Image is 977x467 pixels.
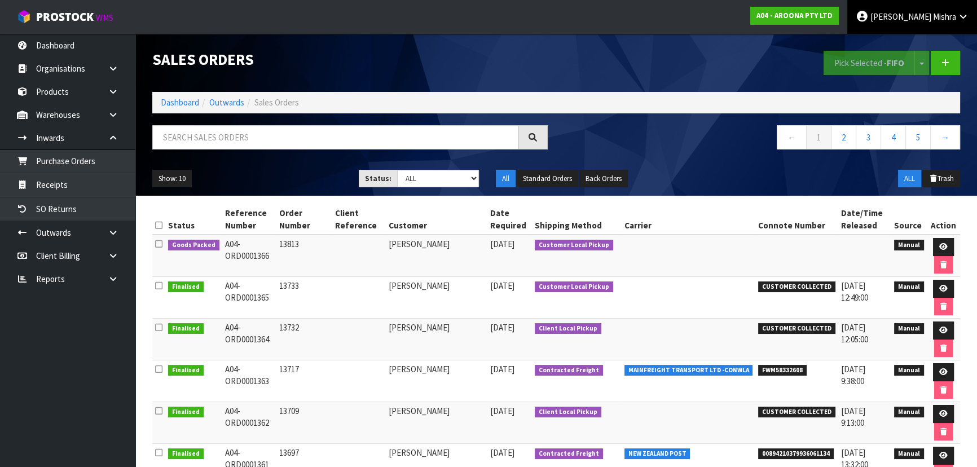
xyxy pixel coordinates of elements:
button: Standard Orders [517,170,578,188]
span: Manual [894,365,924,376]
td: [PERSON_NAME] [386,235,487,277]
span: Customer Local Pickup [535,281,613,293]
button: All [496,170,516,188]
td: [PERSON_NAME] [386,360,487,402]
span: Client Local Pickup [535,407,601,418]
span: Customer Local Pickup [535,240,613,251]
span: CUSTOMER COLLECTED [758,323,835,334]
span: CUSTOMER COLLECTED [758,407,835,418]
span: Finalised [168,448,204,460]
a: 5 [905,125,931,149]
span: Sales Orders [254,97,299,108]
span: [DATE] [490,447,514,458]
a: → [930,125,960,149]
button: Pick Selected -FIFO [824,51,915,75]
td: 13717 [276,360,332,402]
span: Finalised [168,281,204,293]
span: Finalised [168,365,204,376]
th: Date/Time Released [838,204,891,235]
span: Manual [894,240,924,251]
th: Customer [386,204,487,235]
span: [DATE] 12:49:00 [841,280,868,303]
th: Action [927,204,960,235]
td: A04-ORD0001365 [222,277,276,319]
td: [PERSON_NAME] [386,319,487,360]
span: ProStock [36,10,94,24]
span: Finalised [168,407,204,418]
td: 13732 [276,319,332,360]
td: A04-ORD0001364 [222,319,276,360]
a: 1 [806,125,831,149]
span: Manual [894,323,924,334]
span: [DATE] [490,280,514,291]
span: Contracted Freight [535,448,603,460]
span: Client Local Pickup [535,323,601,334]
td: A04-ORD0001363 [222,360,276,402]
span: [DATE] [490,239,514,249]
th: Date Required [487,204,532,235]
th: Shipping Method [532,204,622,235]
th: Status [165,204,222,235]
span: [DATE] [490,364,514,375]
span: [PERSON_NAME] [870,11,931,22]
th: Source [891,204,927,235]
span: CUSTOMER COLLECTED [758,281,835,293]
span: [DATE] [490,406,514,416]
th: Carrier [622,204,756,235]
td: 13813 [276,235,332,277]
td: 13733 [276,277,332,319]
span: [DATE] 9:13:00 [841,406,865,428]
span: NEW ZEALAND POST [624,448,690,460]
span: [DATE] 12:05:00 [841,322,868,345]
a: 2 [831,125,856,149]
th: Order Number [276,204,332,235]
nav: Page navigation [565,125,960,153]
span: [DATE] [490,322,514,333]
img: cube-alt.png [17,10,31,24]
strong: A04 - AROONA PTY LTD [756,11,833,20]
a: Dashboard [161,97,199,108]
a: Outwards [209,97,244,108]
a: 3 [856,125,881,149]
button: Trash [922,170,960,188]
span: FWM58332608 [758,365,807,376]
th: Reference Number [222,204,276,235]
a: A04 - AROONA PTY LTD [750,7,839,25]
th: Client Reference [332,204,386,235]
td: [PERSON_NAME] [386,277,487,319]
a: 4 [881,125,906,149]
strong: Status: [365,174,391,183]
span: Contracted Freight [535,365,603,376]
h1: Sales Orders [152,51,548,68]
span: [DATE] 9:38:00 [841,364,865,386]
span: Manual [894,448,924,460]
td: A04-ORD0001366 [222,235,276,277]
td: A04-ORD0001362 [222,402,276,444]
strong: FIFO [887,58,904,68]
input: Search sales orders [152,125,518,149]
button: Back Orders [579,170,628,188]
span: 00894210379936061134 [758,448,834,460]
span: MAINFREIGHT TRANSPORT LTD -CONWLA [624,365,753,376]
span: Manual [894,281,924,293]
button: ALL [898,170,921,188]
td: [PERSON_NAME] [386,402,487,444]
a: ← [777,125,807,149]
th: Connote Number [755,204,838,235]
span: Finalised [168,323,204,334]
button: Show: 10 [152,170,192,188]
span: Mishra [933,11,956,22]
small: WMS [96,12,113,23]
span: Manual [894,407,924,418]
td: 13709 [276,402,332,444]
span: Goods Packed [168,240,219,251]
